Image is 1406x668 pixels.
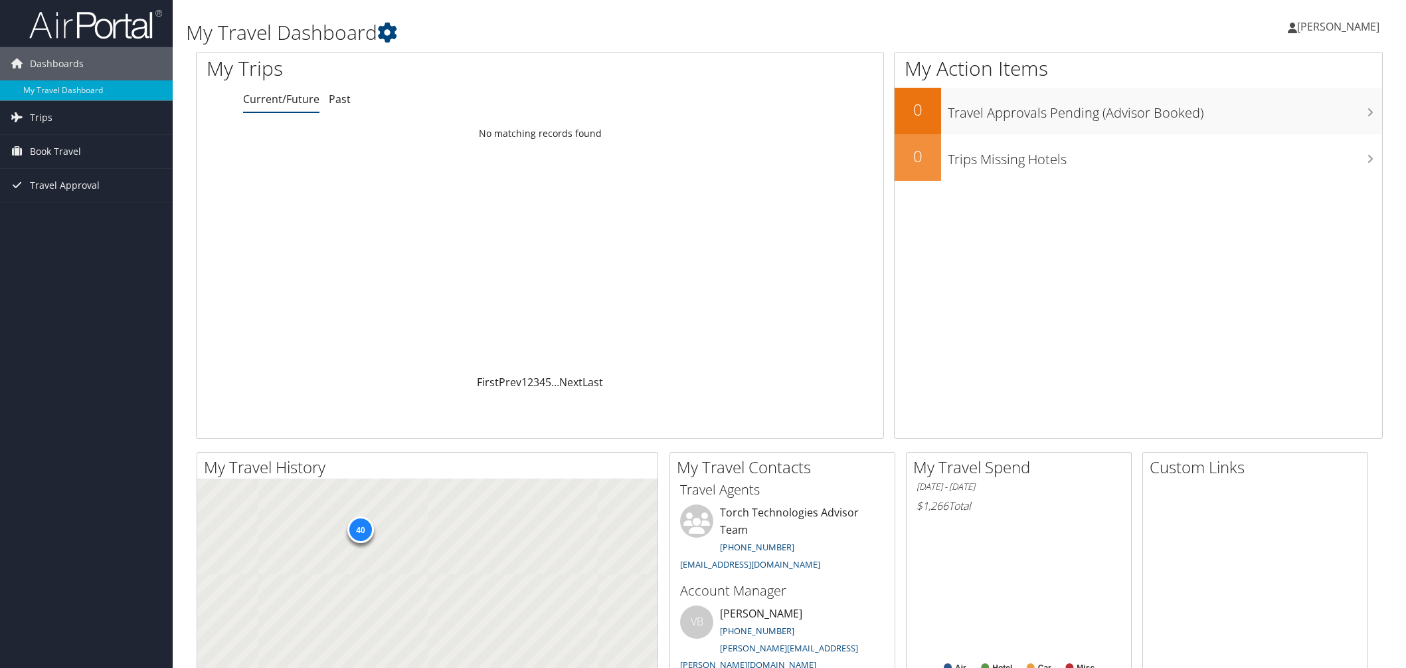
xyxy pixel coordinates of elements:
[477,375,499,390] a: First
[680,558,820,570] a: [EMAIL_ADDRESS][DOMAIN_NAME]
[499,375,521,390] a: Prev
[243,92,319,106] a: Current/Future
[521,375,527,390] a: 1
[551,375,559,390] span: …
[1150,456,1367,479] h2: Custom Links
[545,375,551,390] a: 5
[895,98,941,121] h2: 0
[186,19,990,47] h1: My Travel Dashboard
[204,456,658,479] h2: My Travel History
[677,456,895,479] h2: My Travel Contacts
[680,606,713,639] div: VB
[559,375,582,390] a: Next
[895,145,941,167] h2: 0
[895,88,1382,134] a: 0Travel Approvals Pending (Advisor Booked)
[895,134,1382,181] a: 0Trips Missing Hotels
[29,9,162,40] img: airportal-logo.png
[680,582,885,600] h3: Account Manager
[533,375,539,390] a: 3
[673,504,891,576] li: Torch Technologies Advisor Team
[30,135,81,168] span: Book Travel
[917,481,1121,493] h6: [DATE] - [DATE]
[527,375,533,390] a: 2
[948,144,1382,169] h3: Trips Missing Hotels
[30,47,84,80] span: Dashboards
[917,499,948,513] span: $1,266
[720,625,794,637] a: [PHONE_NUMBER]
[207,55,587,82] h1: My Trips
[1297,19,1379,34] span: [PERSON_NAME]
[1288,7,1393,47] a: [PERSON_NAME]
[720,541,794,553] a: [PHONE_NUMBER]
[680,481,885,499] h3: Travel Agents
[913,456,1131,479] h2: My Travel Spend
[30,101,52,134] span: Trips
[30,169,100,202] span: Travel Approval
[539,375,545,390] a: 4
[582,375,603,390] a: Last
[329,92,351,106] a: Past
[347,516,374,543] div: 40
[197,122,883,146] td: No matching records found
[917,499,1121,513] h6: Total
[948,97,1382,122] h3: Travel Approvals Pending (Advisor Booked)
[895,55,1382,82] h1: My Action Items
